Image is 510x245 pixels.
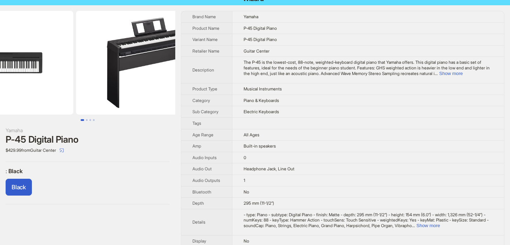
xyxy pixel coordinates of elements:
[439,71,463,76] button: Expand
[192,178,220,183] span: Audio Outputs
[244,166,294,171] span: Headphone Jack, Line Out
[6,179,32,196] label: available
[192,189,211,195] span: Bluetooth
[192,219,205,225] span: Details
[192,155,217,160] span: Audio Inputs
[244,143,276,149] span: Built-in speakers
[81,119,84,121] button: Go to slide 1
[244,98,279,103] span: Piano & Keyboards
[192,86,217,91] span: Product Type
[244,26,277,31] span: P-45 Digital Piano
[192,98,210,103] span: Category
[244,189,249,195] span: No
[435,71,438,76] span: ...
[244,132,259,137] span: All Ages
[192,14,216,19] span: Brand Name
[12,184,26,191] span: Black
[6,127,170,134] div: Yamaha
[89,119,91,121] button: Go to slide 3
[416,223,440,228] button: Expand
[244,238,249,244] span: No
[6,168,8,175] span: :
[6,134,170,145] div: P-45 Digital Piano
[244,86,282,91] span: Musical Instruments
[192,121,201,126] span: Tags
[6,145,170,156] div: $429.99 from Guitar Center
[8,168,23,175] span: Black
[244,37,277,42] span: P-45 Digital Piano
[192,37,218,42] span: Variant Name
[244,200,274,206] span: 295 mm (11-1/2”)
[60,148,64,152] span: select
[244,60,493,76] div: The P-45 is the lowest-cost, 88-note, weighted-keyboard digital piano that Yamaha offers. This di...
[244,212,489,228] span: - type: Piano - subtype: Digital Piano - finish: Matte - depth: 295 mm (11-1/2”) - height: 154 mm...
[93,119,95,121] button: Go to slide 4
[192,48,219,54] span: Retailer Name
[192,238,206,244] span: Display
[192,67,214,73] span: Description
[192,143,201,149] span: Amp
[192,200,204,206] span: Depth
[192,109,218,114] span: Sub Category
[244,48,270,54] span: Guitar Center
[244,109,279,114] span: Electric Keyboards
[86,119,88,121] button: Go to slide 2
[76,11,233,115] img: P-45 Digital Piano P-45 Digital Piano image 2
[244,155,246,160] span: 0
[244,60,490,76] span: The P-45 is the lowest-cost, 88-note, weighted-keyboard digital piano that Yamaha offers. This di...
[244,212,493,229] div: - type: Piano - subtype: Digital Piano - finish: Matte - depth: 295 mm (11-1/2”) - height: 154 mm...
[192,132,213,137] span: Age Range
[192,166,212,171] span: Audio Out
[244,178,245,183] span: 1
[412,223,415,228] span: ...
[244,14,258,19] span: Yamaha
[192,26,219,31] span: Product Name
